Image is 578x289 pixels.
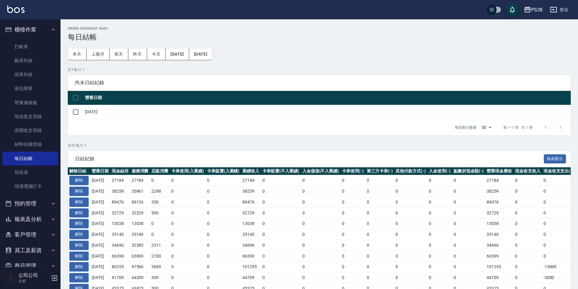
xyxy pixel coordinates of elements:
[170,186,205,197] td: 0
[485,272,514,283] td: 44709
[427,229,452,240] td: 0
[69,197,89,207] button: 解除
[452,218,485,229] td: 0
[503,125,533,130] p: 第 1–1 筆 共 1 筆
[394,272,427,283] td: 0
[110,186,130,197] td: 38259
[110,218,130,229] td: 13038
[90,186,110,197] td: [DATE]
[2,96,58,110] a: 營業儀表板
[301,186,341,197] td: 0
[452,229,485,240] td: 0
[485,207,514,218] td: 32729
[2,258,58,274] button: 商品管理
[110,49,128,60] button: 前天
[150,229,170,240] td: 0
[301,272,341,283] td: 0
[427,251,452,262] td: 0
[485,229,514,240] td: 35140
[261,186,301,197] td: 0
[452,197,485,207] td: 0
[110,175,130,186] td: 27184
[130,207,150,218] td: 32229
[128,49,147,60] button: 昨天
[241,197,261,207] td: 89476
[365,207,394,218] td: 0
[75,80,563,86] span: 尚未日結紀錄
[485,262,514,272] td: 101255
[301,197,341,207] td: 0
[261,229,301,240] td: 0
[68,67,571,72] p: 共 1 筆, 1 / 1
[427,272,452,283] td: 0
[150,218,170,229] td: 0
[241,262,261,272] td: 101255
[2,211,58,227] button: 報表及分析
[130,262,150,272] td: 97566
[68,27,571,31] h2: Order checkout daily
[2,165,58,179] a: 排班表
[514,186,542,197] td: 0
[170,207,205,218] td: 0
[2,22,58,37] button: 櫃檯作業
[394,262,427,272] td: 0
[150,251,170,262] td: 2700
[301,175,341,186] td: 0
[394,240,427,251] td: 0
[514,272,542,283] td: 0
[205,218,241,229] td: 0
[340,186,365,197] td: 0
[5,272,17,284] img: Person
[150,186,170,197] td: 2298
[542,272,575,283] td: -3000
[68,167,90,175] th: 解除日結
[241,175,261,186] td: 27184
[394,186,427,197] td: 0
[130,186,150,197] td: 35961
[485,175,514,186] td: 27184
[69,219,89,228] button: 解除
[90,229,110,240] td: [DATE]
[68,33,571,41] h3: 每日結帳
[427,175,452,186] td: 0
[542,175,575,186] td: 0
[514,197,542,207] td: 0
[365,251,394,262] td: 0
[394,229,427,240] td: 0
[2,196,58,211] button: 預約管理
[7,5,25,13] img: Logo
[261,197,301,207] td: 0
[130,218,150,229] td: 13038
[130,175,150,186] td: 27184
[340,229,365,240] td: 0
[69,230,89,239] button: 解除
[205,229,241,240] td: 0
[365,167,394,175] th: 第三方卡券(-)
[130,272,150,283] td: 44209
[427,207,452,218] td: 0
[340,251,365,262] td: 0
[205,175,241,186] td: 0
[170,167,205,175] th: 卡券使用(入業績)
[205,262,241,272] td: 0
[365,197,394,207] td: 0
[110,240,130,251] td: 34696
[521,4,545,16] button: PS38
[394,207,427,218] td: 0
[241,229,261,240] td: 35140
[301,207,341,218] td: 0
[68,143,571,148] p: 共 31 筆, 1 / 1
[261,251,301,262] td: 0
[150,197,170,207] td: 350
[542,218,575,229] td: 0
[365,240,394,251] td: 0
[130,240,150,251] td: 32385
[542,229,575,240] td: 0
[455,125,477,130] p: 每頁顯示數量
[2,110,58,124] a: 現金收支登錄
[90,240,110,251] td: [DATE]
[542,240,575,251] td: 0
[130,251,150,262] td: 63699
[452,262,485,272] td: 0
[189,49,212,60] button: [DATE]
